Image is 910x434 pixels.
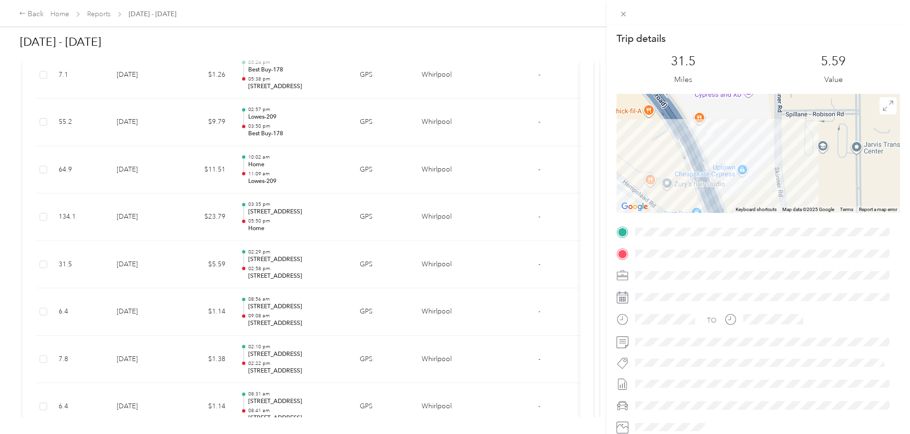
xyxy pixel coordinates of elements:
p: Trip details [617,32,666,45]
span: Map data ©2025 Google [782,207,834,212]
p: 31.5 [671,54,696,69]
button: Keyboard shortcuts [736,206,777,213]
img: Google [619,201,650,213]
p: 5.59 [821,54,846,69]
div: TO [707,315,717,325]
iframe: Everlance-gr Chat Button Frame [857,381,910,434]
a: Open this area in Google Maps (opens a new window) [619,201,650,213]
a: Terms (opens in new tab) [840,207,853,212]
a: Report a map error [859,207,897,212]
p: Miles [674,74,692,86]
p: Value [824,74,843,86]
